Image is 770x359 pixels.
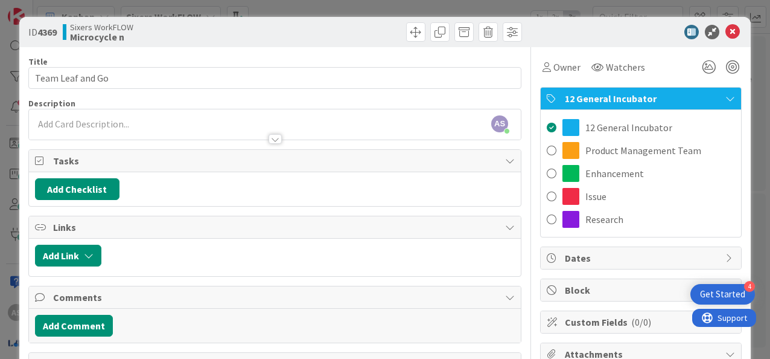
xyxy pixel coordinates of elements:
span: ( 0/0 ) [631,316,651,328]
span: Description [28,98,75,109]
div: Open Get Started checklist, remaining modules: 4 [690,284,755,305]
span: Product Management Team [585,143,701,158]
label: Title [28,56,48,67]
span: Block [565,283,719,297]
button: Add Comment [35,315,113,337]
span: AS [491,115,508,132]
span: Tasks [53,154,499,168]
span: ID [28,25,57,39]
span: Research [585,212,623,227]
input: type card name here... [28,67,521,89]
span: Links [53,220,499,234]
span: Sixers WorkFLOW [70,22,133,32]
span: Enhancement [585,166,644,181]
span: Watchers [606,60,645,74]
button: Add Checklist [35,178,119,200]
span: Owner [553,60,581,74]
span: Comments [53,290,499,305]
span: Support [25,2,55,16]
b: 4369 [37,26,57,38]
span: 12 General Incubator [565,91,719,106]
span: Dates [565,251,719,265]
span: Issue [585,189,606,204]
span: 12 General Incubator [585,120,672,135]
b: Microcycle n [70,32,133,42]
span: Custom Fields [565,315,719,329]
div: 4 [744,281,755,292]
button: Add Link [35,245,101,267]
div: Get Started [700,288,745,300]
